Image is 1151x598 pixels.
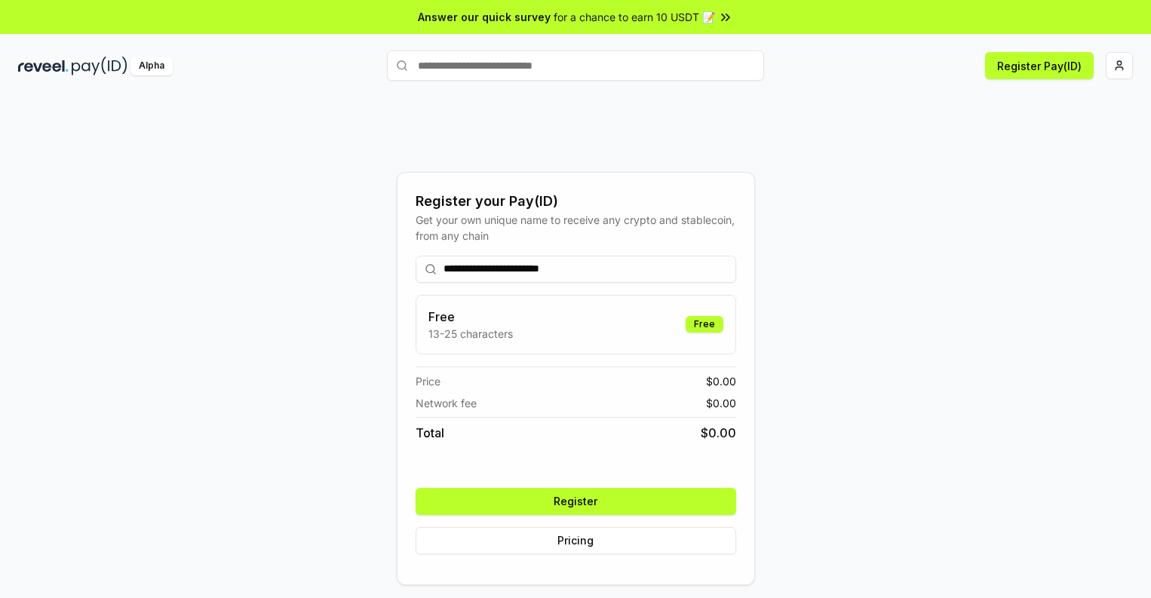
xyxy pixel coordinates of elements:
[985,52,1094,79] button: Register Pay(ID)
[416,424,444,442] span: Total
[706,395,736,411] span: $ 0.00
[701,424,736,442] span: $ 0.00
[428,308,513,326] h3: Free
[416,212,736,244] div: Get your own unique name to receive any crypto and stablecoin, from any chain
[416,488,736,515] button: Register
[428,326,513,342] p: 13-25 characters
[130,57,173,75] div: Alpha
[418,9,551,25] span: Answer our quick survey
[416,527,736,554] button: Pricing
[706,373,736,389] span: $ 0.00
[686,316,723,333] div: Free
[72,57,127,75] img: pay_id
[416,373,440,389] span: Price
[416,395,477,411] span: Network fee
[416,191,736,212] div: Register your Pay(ID)
[554,9,715,25] span: for a chance to earn 10 USDT 📝
[18,57,69,75] img: reveel_dark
